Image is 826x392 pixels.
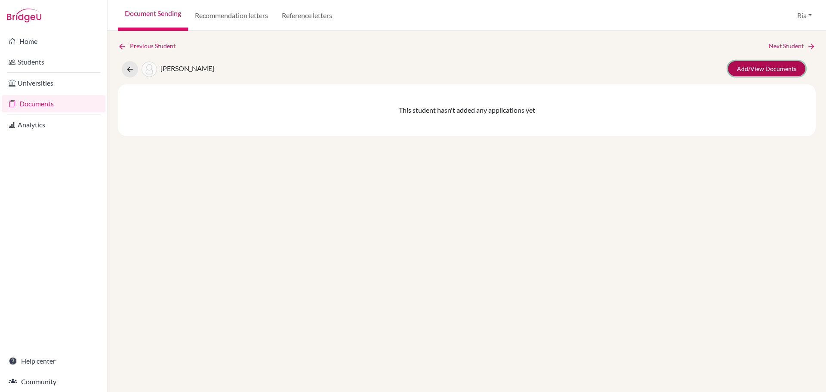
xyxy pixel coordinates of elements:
[2,74,105,92] a: Universities
[728,61,805,76] a: Add/View Documents
[2,373,105,390] a: Community
[769,41,816,51] a: Next Student
[2,53,105,71] a: Students
[118,41,182,51] a: Previous Student
[7,9,41,22] img: Bridge-U
[2,116,105,133] a: Analytics
[2,95,105,112] a: Documents
[160,64,214,72] span: [PERSON_NAME]
[2,352,105,370] a: Help center
[793,7,816,24] button: Ria
[2,33,105,50] a: Home
[118,84,816,136] div: This student hasn't added any applications yet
